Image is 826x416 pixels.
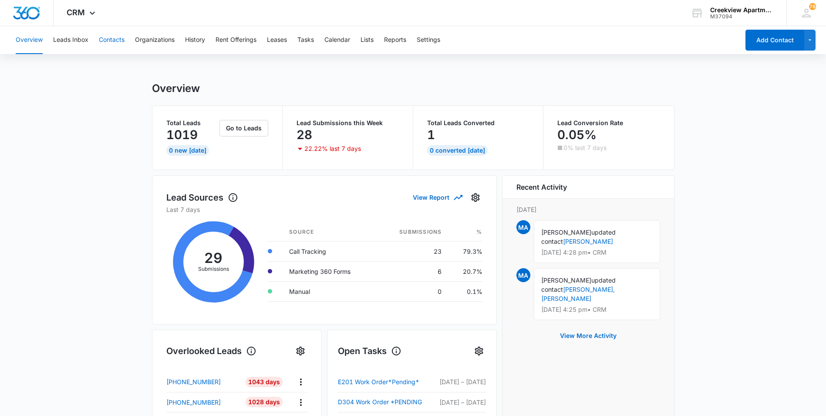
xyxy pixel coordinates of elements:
[516,205,660,214] p: [DATE]
[297,128,312,142] p: 28
[338,397,435,407] a: D304 Work Order *PENDING
[541,249,653,256] p: [DATE] 4:28 pm • CRM
[563,145,607,151] p: 0% last 7 days
[563,238,613,245] a: [PERSON_NAME]
[378,281,448,301] td: 0
[166,344,256,358] h1: Overlooked Leads
[378,241,448,261] td: 23
[378,261,448,281] td: 6
[427,145,488,156] div: 0 Converted [DATE]
[282,223,378,242] th: Source
[185,26,205,54] button: History
[448,241,482,261] td: 79.3%
[448,261,482,281] td: 20.7%
[219,120,268,136] button: Go to Leads
[135,26,175,54] button: Organizations
[516,268,530,282] span: MA
[551,325,625,346] button: View More Activity
[541,228,591,236] span: [PERSON_NAME]
[166,398,221,407] p: [PHONE_NUMBER]
[294,375,307,389] button: Actions
[710,14,774,20] div: account id
[809,3,816,10] span: 78
[427,120,529,126] p: Total Leads Converted
[246,377,283,387] div: 1043 Days
[417,26,440,54] button: Settings
[166,120,218,126] p: Total Leads
[516,220,530,234] span: MA
[282,261,378,281] td: Marketing 360 Forms
[710,7,774,14] div: account name
[324,26,350,54] button: Calendar
[246,397,283,407] div: 1028 Days
[469,191,482,205] button: Settings
[297,120,399,126] p: Lead Submissions this Week
[541,307,653,313] p: [DATE] 4:25 pm • CRM
[384,26,406,54] button: Reports
[166,377,239,386] a: [PHONE_NUMBER]
[219,124,268,132] a: Go to Leads
[413,190,462,205] button: View Report
[166,398,239,407] a: [PHONE_NUMBER]
[745,30,804,51] button: Add Contact
[282,241,378,261] td: Call Tracking
[166,191,238,204] h1: Lead Sources
[448,223,482,242] th: %
[338,344,401,358] h1: Open Tasks
[166,145,209,156] div: 0 New [DATE]
[338,377,435,387] a: E201 Work Order*Pending*
[378,223,448,242] th: Submissions
[67,8,85,17] span: CRM
[516,182,567,192] h6: Recent Activity
[541,286,615,302] a: [PERSON_NAME], [PERSON_NAME]
[809,3,816,10] div: notifications count
[166,128,198,142] p: 1019
[267,26,287,54] button: Leases
[435,377,485,386] p: [DATE] – [DATE]
[99,26,125,54] button: Contacts
[53,26,88,54] button: Leads Inbox
[361,26,374,54] button: Lists
[294,396,307,409] button: Actions
[166,205,482,214] p: Last 7 days
[472,344,486,358] button: Settings
[297,26,314,54] button: Tasks
[448,281,482,301] td: 0.1%
[435,398,485,407] p: [DATE] – [DATE]
[216,26,256,54] button: Rent Offerings
[166,377,221,386] p: [PHONE_NUMBER]
[557,120,660,126] p: Lead Conversion Rate
[282,281,378,301] td: Manual
[427,128,435,142] p: 1
[293,344,307,358] button: Settings
[304,146,361,152] p: 22.22% last 7 days
[541,276,591,284] span: [PERSON_NAME]
[557,128,597,142] p: 0.05%
[152,82,200,95] h1: Overview
[16,26,43,54] button: Overview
